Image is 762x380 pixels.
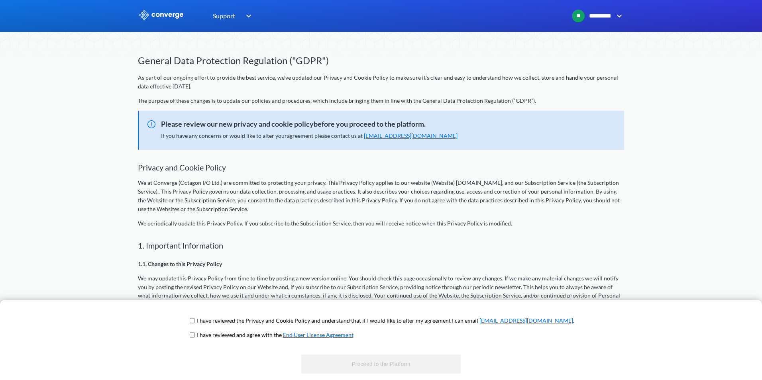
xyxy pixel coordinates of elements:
[138,163,624,172] h2: Privacy and Cookie Policy
[283,331,354,338] a: End User License Agreement
[138,10,184,20] img: logo_ewhite.svg
[138,96,624,105] p: The purpose of these changes is to update our policies and procedures, which include bringing the...
[138,241,624,250] h2: 1. Important Information
[161,132,458,139] span: If you have any concerns or would like to alter your agreement please contact us at
[301,355,461,374] button: Proceed to the Platform
[213,11,235,21] span: Support
[364,132,458,139] a: [EMAIL_ADDRESS][DOMAIN_NAME]
[479,317,573,324] a: [EMAIL_ADDRESS][DOMAIN_NAME]
[138,178,624,214] p: We at Converge (Octagon I/O Ltd.) are committed to protecting your privacy. This Privacy Policy a...
[611,11,624,21] img: downArrow.svg
[139,119,616,130] span: Please review our new privacy and cookie policybefore you proceed to the platform.
[138,73,624,91] p: As part of our ongoing effort to provide the best service, we've updated our Privacy and Cookie P...
[138,260,624,268] p: 1.1. Changes to this Privacy Policy
[138,274,624,309] p: We may update this Privacy Policy from time to time by posting a new version online. You should c...
[138,219,624,228] p: We periodically update this Privacy Policy. If you subscribe to the Subscription Service, then yo...
[197,331,354,339] p: I have reviewed and agree with the
[197,316,574,325] p: I have reviewed the Privacy and Cookie Policy and understand that if I would like to alter my agr...
[241,11,253,21] img: downArrow.svg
